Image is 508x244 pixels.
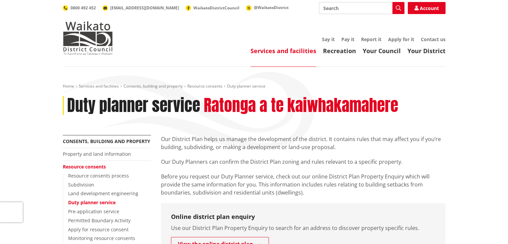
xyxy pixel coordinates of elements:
span: [EMAIL_ADDRESS][DOMAIN_NAME] [110,5,179,11]
a: WaikatoDistrictCouncil [186,5,239,11]
a: Apply for resource consent [68,226,129,233]
a: Property and land information [63,151,131,157]
h1: Duty planner service [67,96,200,115]
a: @WaikatoDistrict [246,5,289,10]
p: Use our District Plan Property Enquiry to search for an address to discover property specific rules. [171,224,436,232]
a: Services and facilities [250,47,316,55]
span: 0800 492 452 [70,5,96,11]
a: Resource consents [187,83,222,89]
a: Apply for it [388,36,414,42]
a: Say it [322,36,335,42]
p: Our District Plan helps us manage the development of the district. It contains rules that may aff... [161,135,446,151]
h3: Online district plan enquiry [171,213,436,221]
a: Account [408,2,446,14]
img: Waikato District Council - Te Kaunihera aa Takiwaa o Waikato [63,21,113,55]
nav: breadcrumb [63,84,446,89]
a: [EMAIL_ADDRESS][DOMAIN_NAME] [103,5,179,11]
a: Contact us [421,36,446,42]
a: Duty planner service [68,199,116,206]
a: Your Council [363,47,401,55]
a: Pay it [341,36,354,42]
span: @WaikatoDistrict [254,5,289,10]
a: Monitoring resource consents [68,235,135,241]
a: Services and facilities [79,83,119,89]
a: Resource consents process [68,172,129,179]
span: WaikatoDistrictCouncil [193,5,239,11]
a: Permitted Boundary Activity [68,217,131,224]
span: Duty planner service [227,83,266,89]
h2: Ratonga a te kaiwhakamahere [204,96,398,115]
a: Your District [407,47,446,55]
a: Resource consents [63,163,106,170]
a: Consents, building and property [124,83,183,89]
a: Home [63,83,74,89]
input: Search input [319,2,404,14]
a: Consents, building and property [63,138,150,144]
p: Our Duty Planners can confirm the District Plan zoning and rules relevant to a specific property. [161,158,446,166]
a: Pre-application service [68,208,119,215]
a: Recreation [323,47,356,55]
a: Report it [361,36,381,42]
a: Subdivision [68,181,94,188]
a: Land development engineering [68,190,138,197]
p: Before you request our Duty Planner service, check out our online District Plan Property Enquiry ... [161,172,446,197]
a: 0800 492 452 [63,5,96,11]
